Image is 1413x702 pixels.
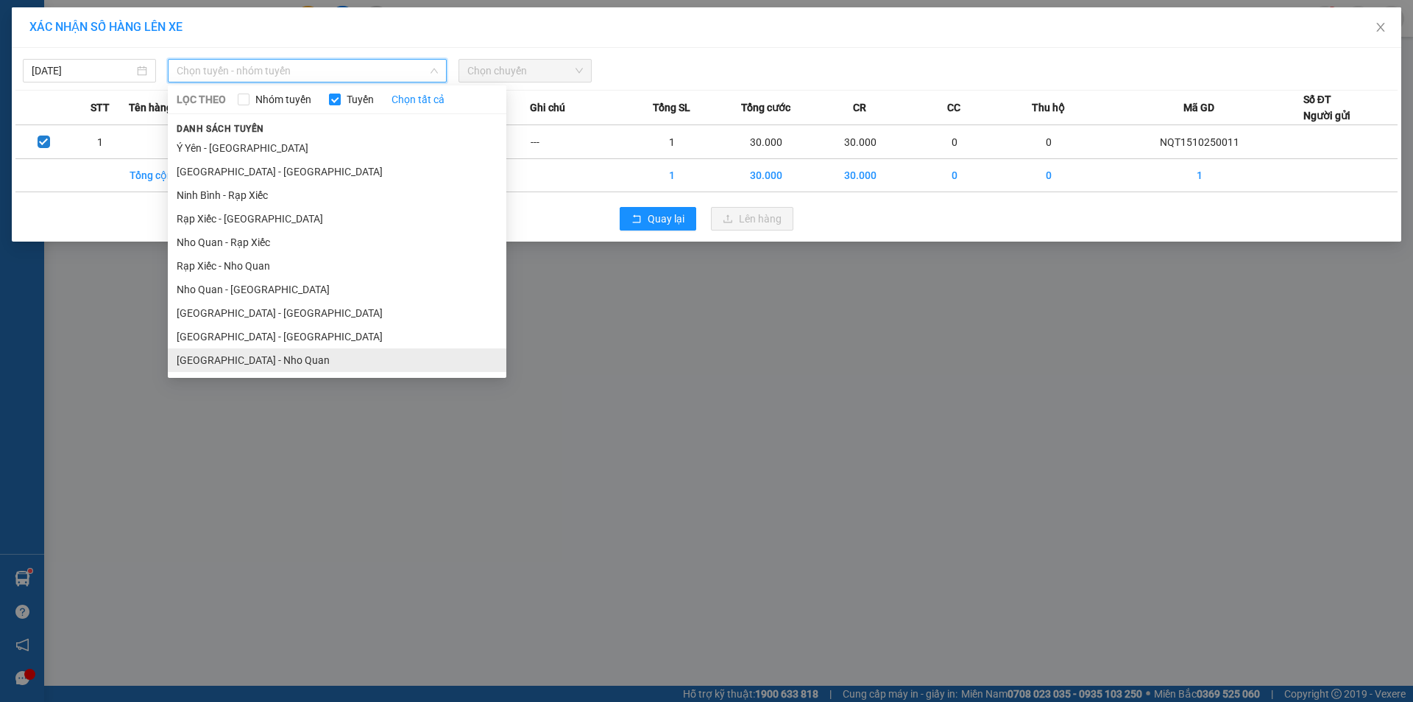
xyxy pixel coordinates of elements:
td: 0 [907,159,1002,192]
span: down [430,66,439,75]
td: 1 [625,125,719,159]
li: Ý Yên - [GEOGRAPHIC_DATA] [168,136,506,160]
span: Quay lại [648,211,684,227]
li: Nho Quan - [GEOGRAPHIC_DATA] [168,278,506,301]
li: [GEOGRAPHIC_DATA] - [GEOGRAPHIC_DATA] [168,325,506,348]
td: 30.000 [813,159,907,192]
td: 0 [1002,159,1096,192]
span: Tổng SL [653,99,690,116]
td: Tổng cộng [129,159,223,192]
li: [GEOGRAPHIC_DATA] - [GEOGRAPHIC_DATA] [168,160,506,183]
li: Ninh Bình - Rạp Xiếc [168,183,506,207]
input: 15/10/2025 [32,63,134,79]
span: Mã GD [1183,99,1214,116]
span: XÁC NHẬN SỐ HÀNG LÊN XE [29,20,183,34]
span: Danh sách tuyến [168,122,273,136]
td: --- [530,125,624,159]
button: rollbackQuay lại [620,207,696,231]
span: Nhóm tuyến [249,91,317,108]
div: Số ĐT Người gửi [1303,91,1350,124]
td: 30.000 [719,159,813,192]
span: Tổng cước [741,99,790,116]
span: Thu hộ [1032,99,1065,116]
span: STT [91,99,110,116]
td: 0 [1002,125,1096,159]
td: 30.000 [813,125,907,159]
li: [GEOGRAPHIC_DATA] - [GEOGRAPHIC_DATA] [168,301,506,325]
td: 1 [72,125,129,159]
span: Chọn chuyến [467,60,583,82]
li: [GEOGRAPHIC_DATA] - Nho Quan [168,348,506,372]
button: Close [1360,7,1401,49]
span: Chọn tuyến - nhóm tuyến [177,60,438,82]
span: Ghi chú [530,99,565,116]
td: 1 [625,159,719,192]
li: Nho Quan - Rạp Xiếc [168,231,506,254]
li: Rạp Xiếc - [GEOGRAPHIC_DATA] [168,207,506,231]
span: LỌC THEO [177,91,226,108]
span: CC [947,99,960,116]
span: close [1375,21,1387,33]
button: uploadLên hàng [711,207,793,231]
td: NQT1510250011 [1096,125,1303,159]
span: Tên hàng [129,99,172,116]
a: Chọn tất cả [392,91,445,108]
span: CR [853,99,866,116]
td: 1 [1096,159,1303,192]
span: Tuyến [341,91,380,108]
li: Rạp Xiếc - Nho Quan [168,254,506,278]
td: 0 [907,125,1002,159]
td: 30.000 [719,125,813,159]
span: rollback [631,214,642,225]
